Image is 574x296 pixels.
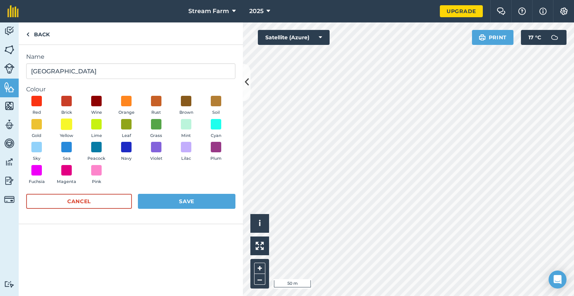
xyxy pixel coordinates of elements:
[151,109,161,116] span: Rust
[7,5,19,17] img: fieldmargin Logo
[26,96,47,116] button: Red
[472,30,514,45] button: Print
[559,7,568,15] img: A cog icon
[146,142,167,162] button: Violet
[181,132,191,139] span: Mint
[206,142,226,162] button: Plum
[4,82,15,93] img: svg+xml;base64,PHN2ZyB4bWxucz0iaHR0cDovL3d3dy53My5vcmcvMjAwMC9zdmciIHdpZHRoPSI1NiIgaGVpZ2h0PSI2MC...
[4,281,15,288] img: svg+xml;base64,PD94bWwgdmVyc2lvbj0iMS4wIiBlbmNvZGluZz0idXRmLTgiPz4KPCEtLSBHZW5lcmF0b3I6IEFkb2JlIE...
[521,30,567,45] button: 17 °C
[547,30,562,45] img: svg+xml;base64,PD94bWwgdmVyc2lvbj0iMS4wIiBlbmNvZGluZz0idXRmLTgiPz4KPCEtLSBHZW5lcmF0b3I6IEFkb2JlIE...
[92,178,101,185] span: Pink
[249,7,263,16] span: 2025
[176,142,197,162] button: Lilac
[56,119,77,139] button: Yellow
[146,119,167,139] button: Grass
[479,33,486,42] img: svg+xml;base64,PHN2ZyB4bWxucz0iaHR0cDovL3d3dy53My5vcmcvMjAwMC9zdmciIHdpZHRoPSIxOSIgaGVpZ2h0PSIyNC...
[254,263,265,274] button: +
[181,155,191,162] span: Lilac
[4,44,15,55] img: svg+xml;base64,PHN2ZyB4bWxucz0iaHR0cDovL3d3dy53My5vcmcvMjAwMC9zdmciIHdpZHRoPSI1NiIgaGVpZ2h0PSI2MC...
[211,132,221,139] span: Cyan
[210,155,222,162] span: Plum
[176,119,197,139] button: Mint
[32,132,41,139] span: Gold
[212,109,220,116] span: Soil
[116,119,137,139] button: Leaf
[86,165,107,185] button: Pink
[91,109,102,116] span: Wine
[4,175,15,186] img: svg+xml;base64,PD94bWwgdmVyc2lvbj0iMS4wIiBlbmNvZGluZz0idXRmLTgiPz4KPCEtLSBHZW5lcmF0b3I6IEFkb2JlIE...
[518,7,527,15] img: A question mark icon
[188,7,229,16] span: Stream Farm
[250,214,269,233] button: i
[26,142,47,162] button: Sky
[87,155,105,162] span: Peacock
[497,7,506,15] img: Two speech bubbles overlapping with the left bubble in the forefront
[440,5,483,17] a: Upgrade
[116,96,137,116] button: Orange
[121,155,132,162] span: Navy
[4,63,15,74] img: svg+xml;base64,PD94bWwgdmVyc2lvbj0iMS4wIiBlbmNvZGluZz0idXRmLTgiPz4KPCEtLSBHZW5lcmF0b3I6IEFkb2JlIE...
[179,109,193,116] span: Brown
[259,219,261,228] span: i
[56,96,77,116] button: Brick
[549,271,567,289] div: Open Intercom Messenger
[254,274,265,285] button: –
[258,30,330,45] button: Satellite (Azure)
[86,96,107,116] button: Wine
[4,138,15,149] img: svg+xml;base64,PD94bWwgdmVyc2lvbj0iMS4wIiBlbmNvZGluZz0idXRmLTgiPz4KPCEtLSBHZW5lcmF0b3I6IEFkb2JlIE...
[4,25,15,37] img: svg+xml;base64,PD94bWwgdmVyc2lvbj0iMS4wIiBlbmNvZGluZz0idXRmLTgiPz4KPCEtLSBHZW5lcmF0b3I6IEFkb2JlIE...
[26,85,235,94] label: Colour
[19,22,57,45] a: Back
[4,119,15,130] img: svg+xml;base64,PD94bWwgdmVyc2lvbj0iMS4wIiBlbmNvZGluZz0idXRmLTgiPz4KPCEtLSBHZW5lcmF0b3I6IEFkb2JlIE...
[206,119,226,139] button: Cyan
[26,194,132,209] button: Cancel
[150,155,163,162] span: Violet
[206,96,226,116] button: Soil
[26,52,235,61] label: Name
[150,132,162,139] span: Grass
[57,178,76,185] span: Magenta
[256,242,264,250] img: Four arrows, one pointing top left, one top right, one bottom right and the last bottom left
[539,7,547,16] img: svg+xml;base64,PHN2ZyB4bWxucz0iaHR0cDovL3d3dy53My5vcmcvMjAwMC9zdmciIHdpZHRoPSIxNyIgaGVpZ2h0PSIxNy...
[26,165,47,185] button: Fuchsia
[528,30,541,45] span: 17 ° C
[56,165,77,185] button: Magenta
[138,194,235,209] button: Save
[4,100,15,112] img: svg+xml;base64,PHN2ZyB4bWxucz0iaHR0cDovL3d3dy53My5vcmcvMjAwMC9zdmciIHdpZHRoPSI1NiIgaGVpZ2h0PSI2MC...
[26,30,30,39] img: svg+xml;base64,PHN2ZyB4bWxucz0iaHR0cDovL3d3dy53My5vcmcvMjAwMC9zdmciIHdpZHRoPSI5IiBoZWlnaHQ9IjI0Ii...
[116,142,137,162] button: Navy
[86,142,107,162] button: Peacock
[4,156,15,168] img: svg+xml;base64,PD94bWwgdmVyc2lvbj0iMS4wIiBlbmNvZGluZz0idXRmLTgiPz4KPCEtLSBHZW5lcmF0b3I6IEFkb2JlIE...
[33,109,41,116] span: Red
[63,155,71,162] span: Sea
[122,132,131,139] span: Leaf
[26,119,47,139] button: Gold
[61,109,72,116] span: Brick
[176,96,197,116] button: Brown
[29,178,45,185] span: Fuchsia
[33,155,40,162] span: Sky
[91,132,102,139] span: Lime
[118,109,135,116] span: Orange
[4,194,15,205] img: svg+xml;base64,PD94bWwgdmVyc2lvbj0iMS4wIiBlbmNvZGluZz0idXRmLTgiPz4KPCEtLSBHZW5lcmF0b3I6IEFkb2JlIE...
[56,142,77,162] button: Sea
[86,119,107,139] button: Lime
[146,96,167,116] button: Rust
[60,132,73,139] span: Yellow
